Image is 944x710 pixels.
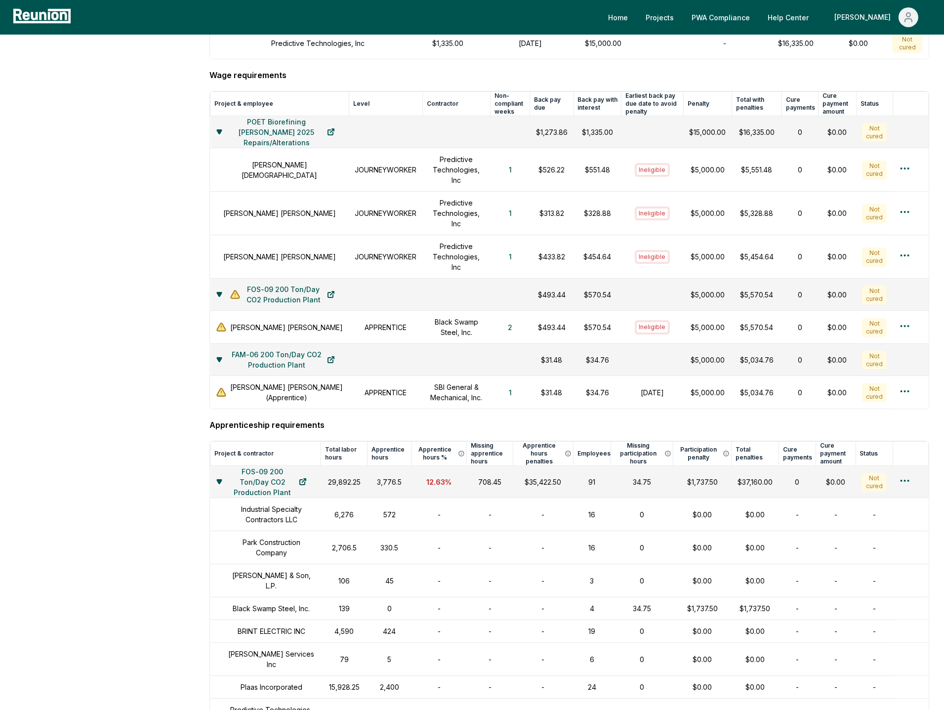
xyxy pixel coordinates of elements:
[416,446,467,461] div: Apprentice hours %
[738,322,776,333] p: $5,570.54
[679,477,726,487] div: $1,737.50
[862,318,887,337] div: Not cured
[327,543,362,553] div: 2,706.5
[856,597,893,620] td: -
[816,620,856,643] td: -
[779,564,816,597] td: -
[788,290,813,300] div: 0
[411,620,467,643] td: -
[856,531,893,564] td: -
[627,387,677,398] h1: [DATE]
[573,643,611,676] td: 6
[690,208,726,218] p: $5,000.00
[862,123,887,142] div: Not cured
[862,204,887,223] div: Not cured
[574,92,621,116] th: Back pay with interest
[616,682,667,692] div: 0
[760,7,817,27] a: Help Center
[616,603,667,614] div: 34.75
[788,127,813,137] div: 0
[862,473,887,492] div: Not cured
[892,34,923,53] div: Not cured
[738,682,773,692] div: $0.00
[779,442,816,466] th: Cure payments
[816,498,856,531] td: -
[355,387,416,398] h1: APPRENTICE
[782,92,819,116] th: Cure payments
[616,626,667,636] div: 0
[690,355,726,365] p: $5,000.00
[579,387,615,398] p: $34.76
[417,477,461,487] div: 12.63 %
[536,208,568,218] p: $313.82
[373,576,406,586] div: 45
[862,351,887,370] div: Not cured
[690,290,726,300] p: $5,000.00
[530,92,574,116] th: Back pay due
[816,597,856,620] td: -
[411,676,467,699] td: -
[536,127,568,137] p: $1,273.86
[779,531,816,564] td: -
[821,477,850,487] div: $0.00
[788,387,813,398] div: 0
[536,165,568,175] p: $526.22
[779,597,816,620] td: -
[826,7,926,27] button: [PERSON_NAME]
[233,603,310,614] h1: Black Swamp Steel, Inc.
[824,165,850,175] div: $0.00
[779,676,816,699] td: -
[467,531,513,564] td: -
[824,322,850,333] div: $0.00
[500,317,520,337] button: 2
[467,498,513,531] td: -
[228,649,315,669] h1: [PERSON_NAME] Services Inc
[616,509,667,520] div: 0
[579,208,615,218] p: $328.88
[679,626,726,636] div: $0.00
[816,676,856,699] td: -
[788,165,813,175] div: 0
[600,7,636,27] a: Home
[228,504,315,525] h1: Industrial Specialty Contractors LLC
[327,477,362,487] div: 29,892.25
[373,654,406,665] div: 5
[856,498,893,531] td: -
[679,603,726,614] div: $1,737.50
[635,207,670,220] div: Ineligible
[321,442,368,466] th: Total labor hours
[373,682,406,692] div: 2,400
[684,7,758,27] a: PWA Compliance
[327,509,362,520] div: 6,276
[788,355,813,365] div: 0
[732,442,779,466] th: Total penalties
[768,38,824,48] p: $16,335.00
[467,597,513,620] td: -
[788,208,813,218] div: 0
[327,682,362,692] div: 15,928.25
[536,387,568,398] p: $31.48
[513,643,574,676] td: -
[690,165,726,175] p: $5,000.00
[501,247,520,267] button: 1
[616,576,667,586] div: 0
[856,564,893,597] td: -
[573,597,611,620] td: 4
[616,543,667,553] div: 0
[687,28,762,59] td: -
[230,322,343,333] h1: [PERSON_NAME] [PERSON_NAME]
[573,442,611,466] th: Employees
[738,509,773,520] div: $0.00
[241,682,302,692] h1: Plaas Incorporated
[428,241,485,272] h1: Predictive Technologies, Inc
[856,92,893,116] th: Status
[738,603,773,614] div: $1,737.50
[467,643,513,676] td: -
[428,198,485,229] h1: Predictive Technologies, Inc
[738,127,776,137] p: $16,335.00
[467,442,513,466] th: Missing apprentice hours
[349,92,422,116] th: Level
[373,603,406,614] div: 0
[216,160,343,180] h1: [PERSON_NAME] [DEMOGRAPHIC_DATA]
[327,654,362,665] div: 79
